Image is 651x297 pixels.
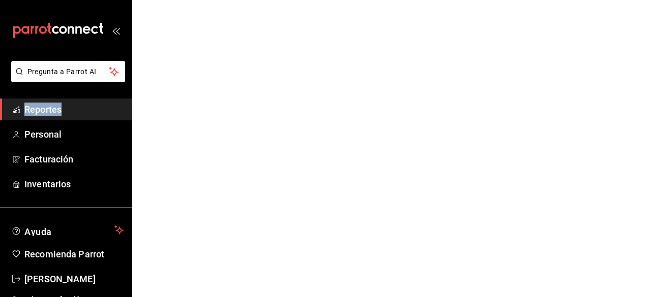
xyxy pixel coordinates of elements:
span: Personal [24,127,124,141]
span: Facturación [24,152,124,166]
span: Reportes [24,103,124,116]
span: [PERSON_NAME] [24,272,124,286]
button: Pregunta a Parrot AI [11,61,125,82]
button: open_drawer_menu [112,26,120,35]
a: Pregunta a Parrot AI [7,74,125,84]
span: Recomienda Parrot [24,247,124,261]
span: Ayuda [24,224,110,236]
span: Inventarios [24,177,124,191]
span: Pregunta a Parrot AI [27,67,109,77]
